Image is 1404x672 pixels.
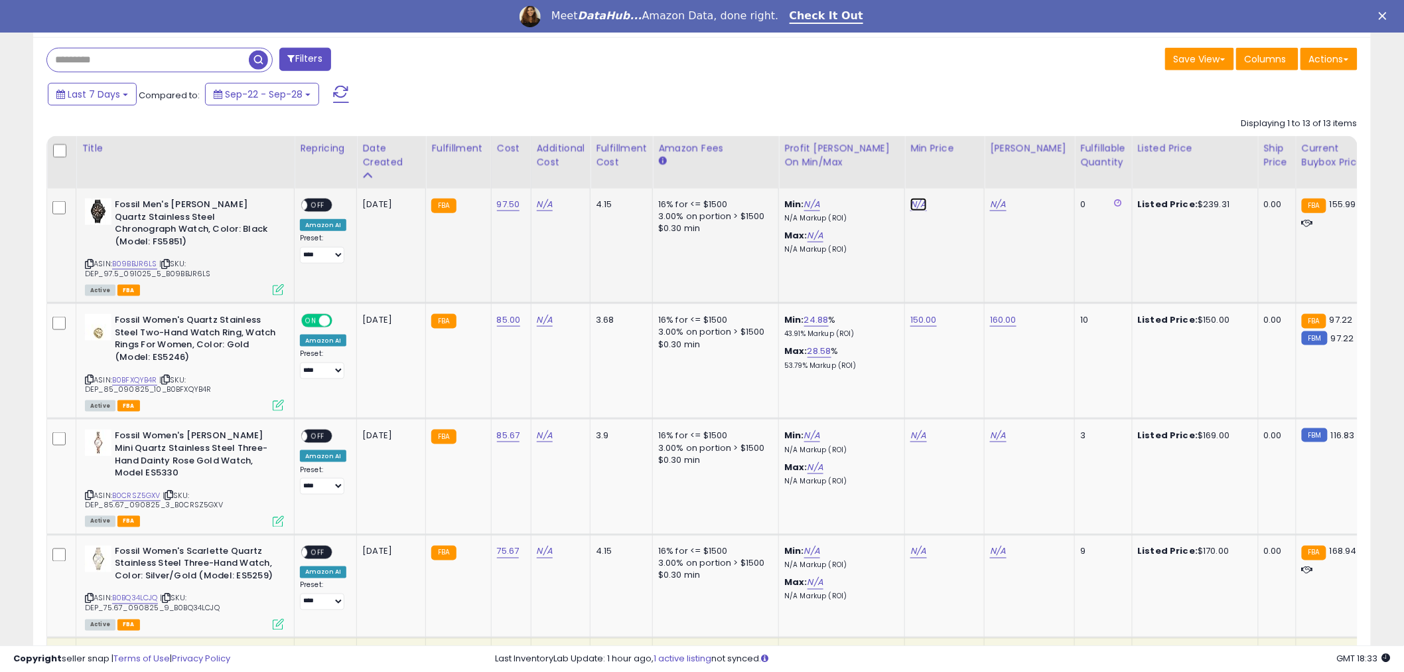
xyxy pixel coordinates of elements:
div: Amazon AI [300,566,346,578]
div: 3.00% on portion > $1500 [658,442,768,454]
span: | SKU: DEP_75.67_090825_9_B0BQ34LCJQ [85,593,220,613]
div: Preset: [300,465,346,495]
div: $0.30 min [658,222,768,234]
p: N/A Markup (ROI) [784,214,894,223]
th: The percentage added to the cost of goods (COGS) that forms the calculator for Min & Max prices. [779,136,905,189]
span: All listings currently available for purchase on Amazon [85,620,115,631]
span: Compared to: [139,89,200,102]
a: B0BQ34LCJQ [112,593,158,604]
b: Listed Price: [1138,313,1198,326]
b: Min: [784,429,804,442]
div: Repricing [300,141,351,155]
div: 0.00 [1264,314,1286,326]
span: FBA [117,400,140,412]
a: N/A [804,545,820,558]
div: Profit [PERSON_NAME] on Min/Max [784,141,899,169]
a: N/A [807,461,823,474]
a: 85.67 [497,429,520,442]
span: Columns [1245,52,1287,66]
b: Max: [784,345,807,357]
div: $0.30 min [658,454,768,466]
div: 16% for <= $1500 [658,314,768,326]
div: 3.9 [596,430,642,442]
div: 4.15 [596,199,642,210]
b: Min: [784,545,804,558]
span: All listings currently available for purchase on Amazon [85,516,115,527]
div: Ship Price [1264,141,1291,169]
small: FBA [431,314,456,329]
p: N/A Markup (ROI) [784,245,894,254]
div: Current Buybox Price [1302,141,1370,169]
div: $0.30 min [658,339,768,351]
span: ON [303,315,319,327]
b: Max: [784,461,807,473]
a: N/A [537,198,553,211]
span: 97.22 [1330,313,1353,326]
a: N/A [990,429,1006,442]
a: 97.50 [497,198,520,211]
a: N/A [804,429,820,442]
div: ASIN: [85,314,284,410]
a: 1 active listing [654,652,712,665]
div: [DATE] [362,430,415,442]
span: All listings currently available for purchase on Amazon [85,400,115,412]
small: FBM [1302,428,1328,442]
b: Listed Price: [1138,198,1198,210]
span: FBA [117,516,140,527]
a: Check It Out [790,9,864,24]
b: Fossil Men's [PERSON_NAME] Quartz Stainless Steel Chronograph Watch, Color: Black (Model: FS5851) [115,199,276,251]
a: N/A [910,198,926,211]
div: ASIN: [85,546,284,630]
b: Max: [784,576,807,589]
span: All listings currently available for purchase on Amazon [85,285,115,296]
small: FBA [1302,314,1326,329]
div: % [784,314,894,339]
p: N/A Markup (ROI) [784,477,894,486]
span: 168.94 [1330,545,1357,558]
p: N/A Markup (ROI) [784,446,894,455]
a: 160.00 [990,313,1017,327]
div: Title [82,141,289,155]
div: 16% for <= $1500 [658,430,768,442]
small: Amazon Fees. [658,155,666,167]
button: Columns [1236,48,1299,70]
span: OFF [330,315,352,327]
img: 41v2NjhlvPL._SL40_.jpg [85,546,111,572]
span: 97.22 [1331,332,1354,345]
small: FBA [431,199,456,213]
div: 16% for <= $1500 [658,199,768,210]
a: Privacy Policy [172,652,230,665]
div: [DATE] [362,546,415,558]
div: Date Created [362,141,420,169]
div: 3 [1080,430,1121,442]
div: Cost [497,141,526,155]
div: 3.68 [596,314,642,326]
span: | SKU: DEP_85_090825_10_B0BFXQYB4R [85,375,212,394]
div: $170.00 [1138,546,1248,558]
span: OFF [307,431,328,442]
b: Min: [784,313,804,326]
div: 0.00 [1264,546,1286,558]
div: Preset: [300,349,346,379]
div: Listed Price [1138,141,1253,155]
a: N/A [807,576,823,590]
div: Meet Amazon Data, done right. [551,9,779,23]
div: $239.31 [1138,199,1248,210]
div: 0 [1080,199,1121,210]
div: Amazon AI [300,335,346,347]
a: N/A [990,545,1006,558]
b: Min: [784,198,804,210]
div: 10 [1080,314,1121,326]
small: FBA [1302,546,1326,560]
div: Additional Cost [537,141,585,169]
img: 41fytPqDKcL._SL40_.jpg [85,199,111,225]
a: 150.00 [910,313,937,327]
button: Actions [1300,48,1358,70]
i: DataHub... [578,9,642,22]
div: 3.00% on portion > $1500 [658,326,768,338]
span: Sep-22 - Sep-28 [225,88,303,101]
a: N/A [910,429,926,442]
a: N/A [807,229,823,242]
div: ASIN: [85,199,284,294]
img: Profile image for Georgie [520,6,541,27]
